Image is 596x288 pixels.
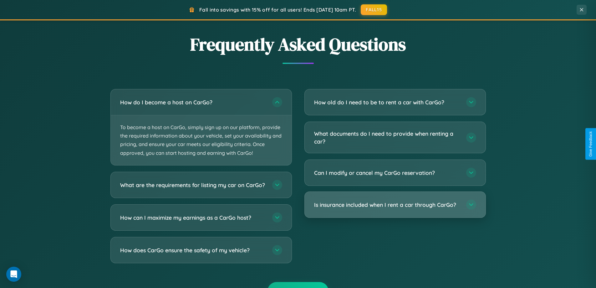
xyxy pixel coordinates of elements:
button: FALL15 [361,4,387,15]
h3: How does CarGo ensure the safety of my vehicle? [120,246,266,254]
h3: How can I maximize my earnings as a CarGo host? [120,213,266,221]
span: Fall into savings with 15% off for all users! Ends [DATE] 10am PT. [199,7,356,13]
h2: Frequently Asked Questions [110,32,486,56]
h3: What are the requirements for listing my car on CarGo? [120,181,266,189]
h3: What documents do I need to provide when renting a car? [314,130,460,145]
h3: Can I modify or cancel my CarGo reservation? [314,169,460,177]
h3: How old do I need to be to rent a car with CarGo? [314,98,460,106]
div: Open Intercom Messenger [6,267,21,282]
p: To become a host on CarGo, simply sign up on our platform, provide the required information about... [111,115,292,165]
h3: How do I become a host on CarGo? [120,98,266,106]
div: Give Feedback [588,131,593,157]
h3: Is insurance included when I rent a car through CarGo? [314,201,460,209]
